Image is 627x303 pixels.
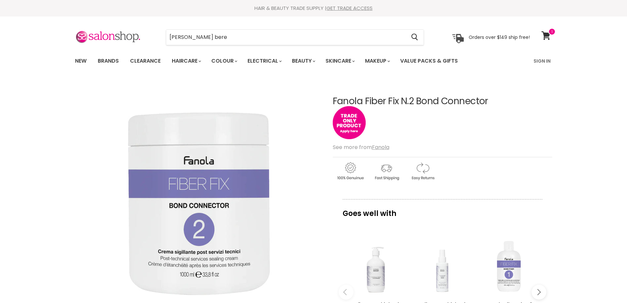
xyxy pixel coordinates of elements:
a: Colour [206,54,241,68]
a: Haircare [167,54,205,68]
img: returns.gif [405,161,440,181]
p: Orders over $149 ship free! [469,34,530,40]
span: See more from [333,143,389,151]
a: Sign In [530,54,555,68]
a: Makeup [360,54,394,68]
a: New [70,54,91,68]
a: GET TRADE ACCESS [327,5,373,12]
a: Brands [93,54,124,68]
h1: Fanola Fiber Fix N.2 Bond Connector [333,96,552,106]
p: Goes well with [343,199,542,221]
a: Fanola [372,143,389,151]
form: Product [166,29,424,45]
a: Skincare [321,54,359,68]
iframe: Gorgias live chat messenger [594,272,620,296]
div: HAIR & BEAUTY TRADE SUPPLY | [67,5,561,12]
img: tradeonly_small.jpg [333,106,366,139]
img: genuine.gif [333,161,368,181]
img: shipping.gif [369,161,404,181]
button: Search [406,30,424,45]
a: Electrical [243,54,286,68]
ul: Main menu [70,51,496,71]
input: Search [166,30,406,45]
a: Clearance [125,54,166,68]
nav: Main [67,51,561,71]
a: Beauty [287,54,319,68]
a: Value Packs & Gifts [395,54,463,68]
